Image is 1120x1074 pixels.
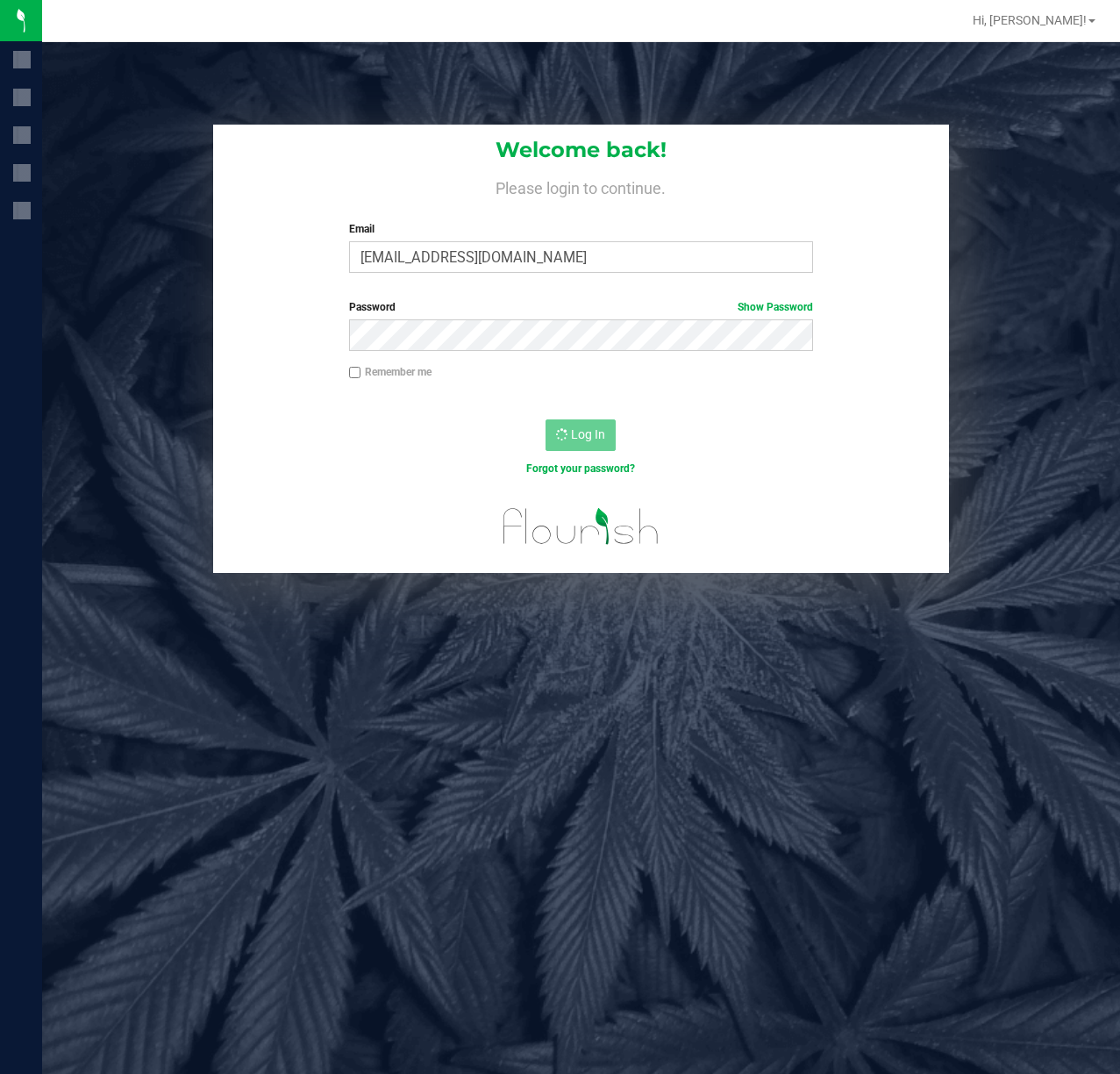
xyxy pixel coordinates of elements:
[349,367,361,379] input: Remember me
[349,301,396,313] span: Password
[489,495,674,558] img: flourish_logo.svg
[349,221,814,237] label: Email
[213,139,949,161] h1: Welcome back!
[571,427,605,441] span: Log In
[973,13,1087,27] span: Hi, [PERSON_NAME]!
[546,419,616,451] button: Log In
[213,175,949,197] h4: Please login to continue.
[349,364,432,380] label: Remember me
[738,301,813,313] a: Show Password
[526,462,635,475] a: Forgot your password?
